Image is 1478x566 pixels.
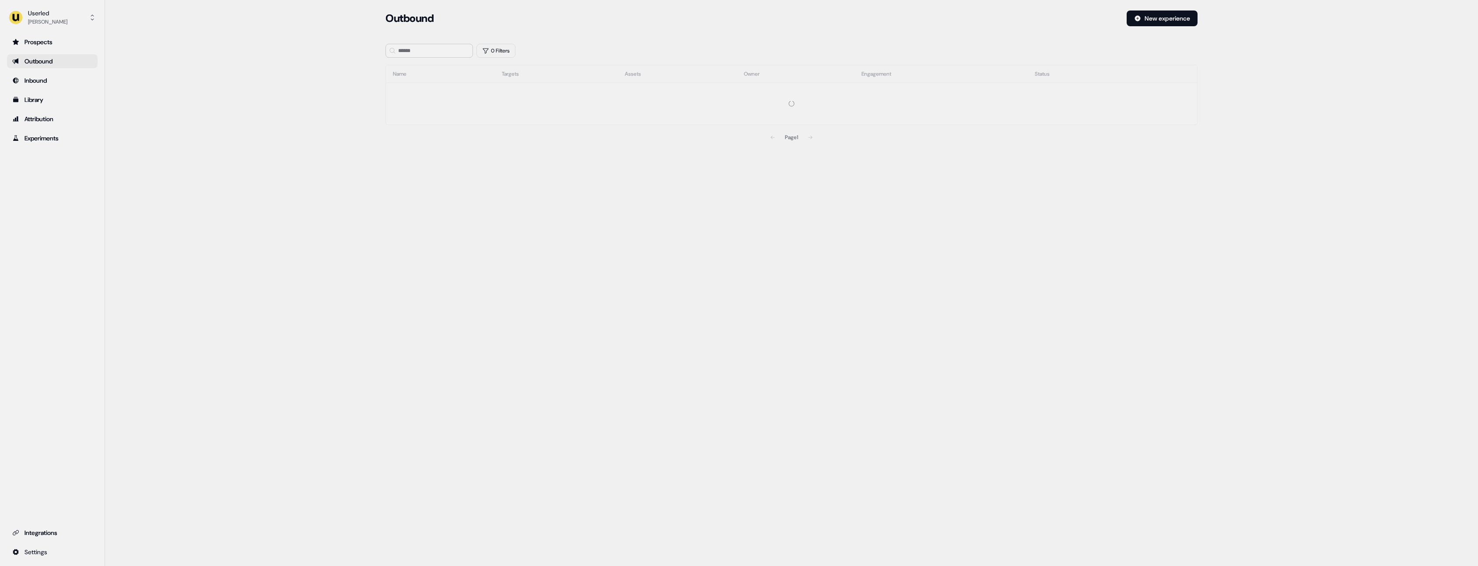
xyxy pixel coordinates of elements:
button: New experience [1127,10,1198,26]
div: Experiments [12,134,92,143]
a: Go to experiments [7,131,98,145]
button: 0 Filters [476,44,515,58]
div: Inbound [12,76,92,85]
div: Library [12,95,92,104]
div: Userled [28,9,67,17]
a: Go to attribution [7,112,98,126]
div: Prospects [12,38,92,46]
a: Go to Inbound [7,73,98,87]
a: Go to outbound experience [7,54,98,68]
a: Go to prospects [7,35,98,49]
div: Settings [12,548,92,556]
div: Attribution [12,115,92,123]
a: Go to integrations [7,545,98,559]
h3: Outbound [385,12,434,25]
div: Integrations [12,528,92,537]
button: Userled[PERSON_NAME] [7,7,98,28]
div: Outbound [12,57,92,66]
div: [PERSON_NAME] [28,17,67,26]
a: Go to templates [7,93,98,107]
a: Go to integrations [7,526,98,540]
